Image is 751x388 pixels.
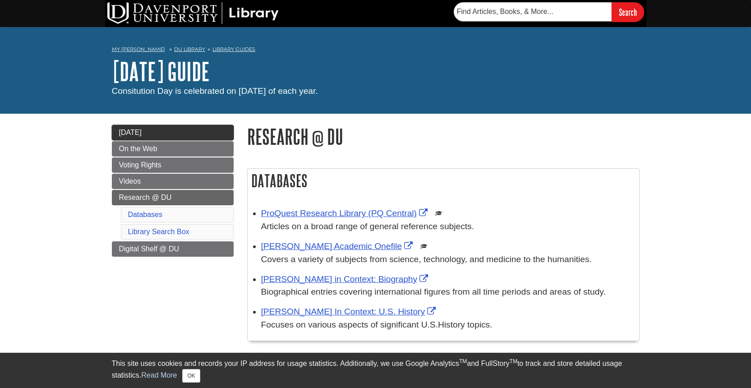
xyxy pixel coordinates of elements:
[107,2,279,24] img: DU Library
[261,319,635,332] p: Focuses on various aspects of significant U.S.History topics.
[112,86,318,96] span: Consitution Day is celebrated on [DATE] of each year.
[612,2,644,22] input: Search
[261,220,635,233] p: Articles on a broad range of general reference subjects.
[119,245,180,253] span: Digital Shelf @ DU
[119,129,142,136] span: [DATE]
[112,125,234,257] div: Guide Page Menu
[119,145,157,152] span: On the Web
[119,161,161,169] span: Voting Rights
[261,208,430,218] a: Link opens in new window
[182,369,200,383] button: Close
[112,157,234,173] a: Voting Rights
[112,174,234,189] a: Videos
[174,46,205,52] a: DU Library
[247,125,640,148] h1: Research @ DU
[112,125,234,140] a: [DATE]
[261,253,635,266] p: Covers a variety of subjects from science, technology, and medicine to the humanities.
[459,358,467,365] sup: TM
[112,141,234,157] a: On the Web
[248,169,639,193] h2: Databases
[261,307,438,316] a: Link opens in new window
[420,243,428,250] img: Scholarly or Peer Reviewed
[261,241,415,251] a: Link opens in new window
[112,43,640,58] nav: breadcrumb
[112,57,210,85] a: [DATE] Guide
[119,194,172,201] span: Research @ DU
[112,241,234,257] a: Digital Shelf @ DU
[119,177,141,185] span: Videos
[454,2,644,22] form: Searches DU Library's articles, books, and more
[128,211,163,218] a: Databases
[212,46,255,52] a: Library Guides
[112,46,165,53] a: My [PERSON_NAME]
[128,228,189,236] a: Library Search Box
[261,274,431,284] a: Link opens in new window
[510,358,517,365] sup: TM
[261,286,635,299] p: Biographical entries covering international figures from all time periods and areas of study.
[435,210,442,217] img: Scholarly or Peer Reviewed
[454,2,612,21] input: Find Articles, Books, & More...
[141,371,177,379] a: Read More
[112,358,640,383] div: This site uses cookies and records your IP address for usage statistics. Additionally, we use Goo...
[112,190,234,205] a: Research @ DU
